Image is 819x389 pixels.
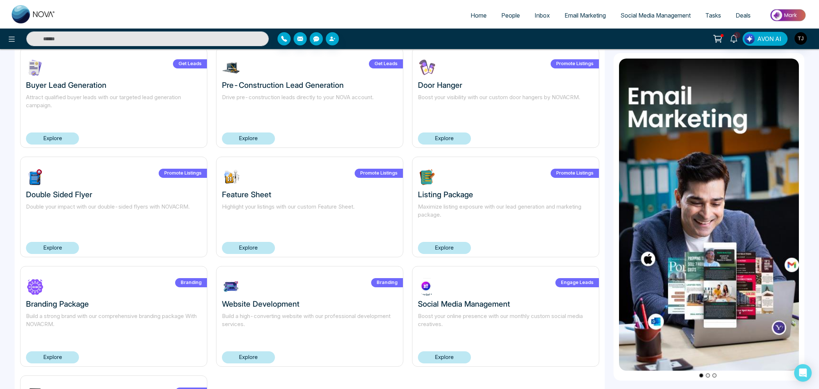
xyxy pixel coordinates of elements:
[706,374,710,378] button: Go to slide 2
[26,242,79,254] a: Explore
[794,364,812,382] div: Open Intercom Messenger
[222,242,275,254] a: Explore
[418,242,471,254] a: Explore
[728,8,758,22] a: Deals
[173,59,207,68] label: Get Leads
[418,93,593,118] p: Boost your visibility with our custom door hangers by NOVACRM.
[418,59,436,77] img: Vlcuf1730739043.jpg
[418,351,471,363] a: Explore
[744,34,755,44] img: Lead Flow
[222,299,397,308] h3: Website Development
[26,93,201,118] p: Attract qualified buyer leads with our targeted lead generation campaign.
[371,278,403,287] label: Branding
[418,299,593,308] h3: Social Media Management
[757,34,781,43] span: AVON AI
[222,59,240,77] img: FsSfh1730742515.jpg
[736,12,751,19] span: Deals
[418,277,436,296] img: xBhNT1730301685.jpg
[26,312,201,337] p: Build a strong brand with our comprehensive branding package With NOVACRM.
[418,168,436,186] img: 2AeAQ1730737045.jpg
[555,278,599,287] label: Engage Leads
[418,132,471,145] a: Explore
[418,190,593,199] h3: Listing Package
[175,278,207,287] label: Branding
[551,59,599,68] label: Promote Listings
[222,190,397,199] h3: Feature Sheet
[26,277,44,296] img: 2AD8I1730320587.jpg
[222,312,397,337] p: Build a high-converting website with our professional development services.
[369,59,403,68] label: Get Leads
[557,8,613,22] a: Email Marketing
[613,8,698,22] a: Social Media Management
[26,190,201,199] h3: Double Sided Flyer
[26,299,201,308] h3: Branding Package
[222,81,397,90] h3: Pre-Construction Lead Generation
[159,169,207,178] label: Promote Listings
[26,203,201,228] p: Double your impact with our double-sided flyers with NOVACRM.
[471,12,487,19] span: Home
[355,169,403,178] label: Promote Listings
[698,8,728,22] a: Tasks
[222,93,397,118] p: Drive pre-construction leads directly to your NOVA account.
[501,12,520,19] span: People
[743,32,788,46] button: AVON AI
[418,312,593,337] p: Boost your online presence with our monthly custom social media creatives.
[795,32,807,45] img: User Avatar
[565,12,606,19] span: Email Marketing
[734,32,740,38] span: 1
[222,277,240,296] img: SW3NV1730301756.jpg
[222,132,275,145] a: Explore
[463,8,494,22] a: Home
[26,351,79,363] a: Explore
[551,169,599,178] label: Promote Listings
[222,168,240,186] img: D2hWS1730737368.jpg
[620,12,691,19] span: Social Media Management
[222,203,397,228] p: Highlight your listings with our custom Feature Sheet.
[762,7,815,23] img: Market-place.gif
[26,59,44,77] img: sYAVk1730743386.jpg
[705,12,721,19] span: Tasks
[699,374,703,378] button: Go to slide 1
[619,59,799,371] img: item1.png
[712,374,717,378] button: Go to slide 3
[26,132,79,145] a: Explore
[725,32,743,45] a: 1
[527,8,557,22] a: Inbox
[12,5,56,23] img: Nova CRM Logo
[222,351,275,363] a: Explore
[494,8,527,22] a: People
[26,81,201,90] h3: Buyer Lead Generation
[418,203,593,228] p: Maximize listing exposure with our lead generation and marketing package.
[418,81,593,90] h3: Door Hanger
[26,168,44,186] img: ZHOM21730738815.jpg
[535,12,550,19] span: Inbox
